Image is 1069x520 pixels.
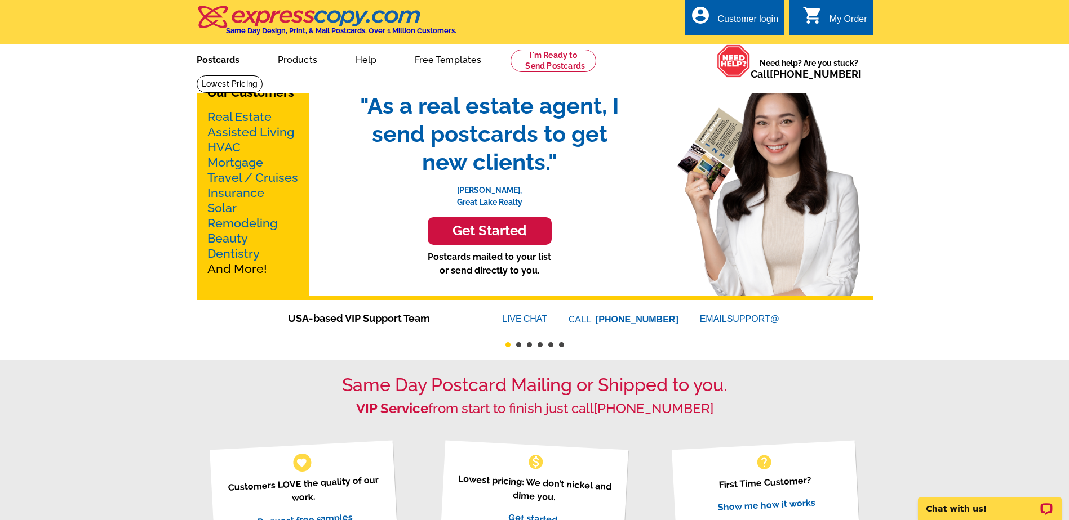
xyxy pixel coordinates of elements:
div: My Order [830,14,867,30]
span: Call [751,68,862,80]
a: Real Estate [207,110,272,124]
p: [PERSON_NAME], Great Lake Realty [349,176,631,208]
p: Customers LOVE the quality of our work. [224,473,383,508]
a: [PHONE_NUMBER] [596,315,678,324]
img: help [717,44,751,78]
font: LIVE [502,312,524,326]
a: Mortgage [207,155,263,169]
a: LIVECHAT [502,314,547,324]
span: Need help? Are you stuck? [751,57,867,80]
button: 5 of 6 [548,342,553,347]
h4: Same Day Design, Print, & Mail Postcards. Over 1 Million Customers. [226,26,456,35]
button: 1 of 6 [505,342,511,347]
a: account_circle Customer login [690,12,778,26]
button: 6 of 6 [559,342,564,347]
div: Customer login [717,14,778,30]
span: favorite [296,456,308,468]
a: Insurance [207,186,264,200]
a: Solar [207,201,237,215]
a: shopping_cart My Order [802,12,867,26]
h3: Get Started [442,223,538,239]
p: First Time Customer? [686,472,845,494]
span: "As a real estate agent, I send postcards to get new clients." [349,92,631,176]
font: CALL [569,313,593,326]
a: HVAC [207,140,241,154]
i: account_circle [690,5,711,25]
button: 2 of 6 [516,342,521,347]
a: Dentistry [207,246,260,261]
h1: Same Day Postcard Mailing or Shipped to you. [197,374,873,396]
a: EMAILSUPPORT@ [700,314,781,324]
button: 3 of 6 [527,342,532,347]
font: SUPPORT@ [727,312,781,326]
span: help [755,453,773,471]
a: [PHONE_NUMBER] [594,400,713,416]
a: Postcards [179,46,258,72]
span: monetization_on [527,453,545,471]
p: And More! [207,109,299,276]
p: Lowest pricing: We don’t nickel and dime you. [455,472,614,507]
i: shopping_cart [802,5,823,25]
a: Beauty [207,231,248,245]
p: Postcards mailed to your list or send directly to you. [349,250,631,277]
a: Assisted Living [207,125,294,139]
a: Travel / Cruises [207,171,298,185]
iframe: LiveChat chat widget [911,485,1069,520]
h2: from start to finish just call [197,401,873,417]
a: [PHONE_NUMBER] [770,68,862,80]
a: Products [260,46,336,72]
a: Get Started [349,217,631,245]
strong: VIP Service [356,400,428,416]
a: Same Day Design, Print, & Mail Postcards. Over 1 Million Customers. [197,14,456,35]
a: Show me how it works [717,497,815,513]
a: Help [338,46,394,72]
a: Free Templates [397,46,499,72]
span: USA-based VIP Support Team [288,311,468,326]
a: Remodeling [207,216,277,230]
button: 4 of 6 [538,342,543,347]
